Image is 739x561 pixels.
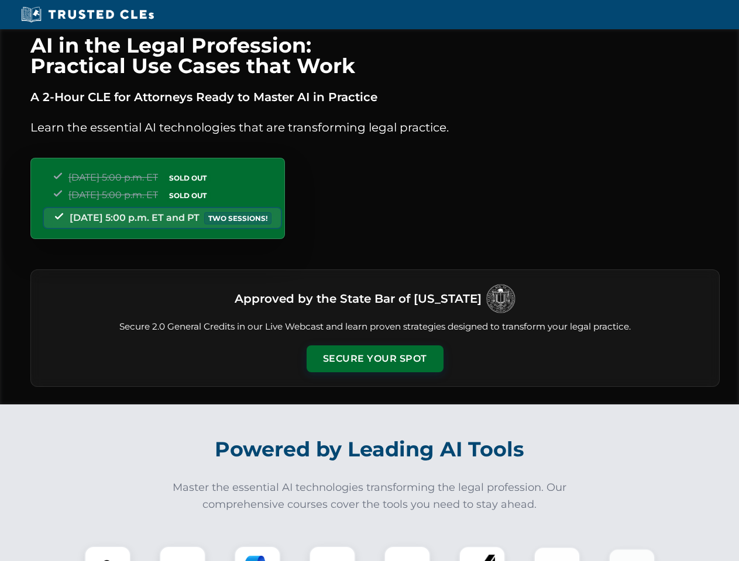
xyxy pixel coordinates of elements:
h1: AI in the Legal Profession: Practical Use Cases that Work [30,35,720,76]
h2: Powered by Leading AI Tools [46,429,694,470]
p: A 2-Hour CLE for Attorneys Ready to Master AI in Practice [30,88,720,106]
span: SOLD OUT [165,172,211,184]
p: Secure 2.0 General Credits in our Live Webcast and learn proven strategies designed to transform ... [45,320,705,334]
h3: Approved by the State Bar of [US_STATE] [235,288,482,309]
button: Secure Your Spot [307,345,444,372]
img: Logo [486,284,515,313]
p: Learn the essential AI technologies that are transforming legal practice. [30,118,720,137]
span: [DATE] 5:00 p.m. ET [68,172,158,183]
span: [DATE] 5:00 p.m. ET [68,189,158,200]
span: SOLD OUT [165,189,211,202]
p: Master the essential AI technologies transforming the legal profession. Our comprehensive courses... [165,479,575,513]
img: Trusted CLEs [18,6,157,23]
